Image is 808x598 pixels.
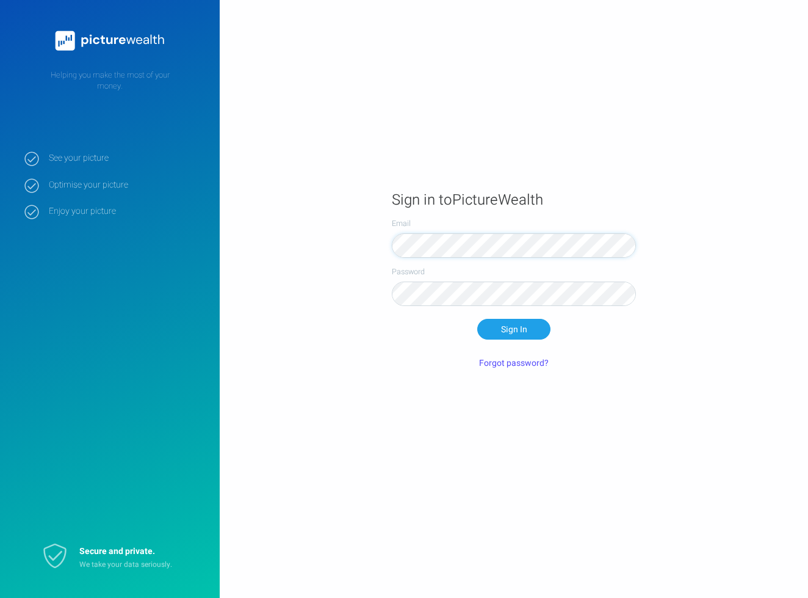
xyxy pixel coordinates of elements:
[49,24,171,57] img: PictureWealth
[79,545,155,558] strong: Secure and private.
[392,218,636,229] label: Email
[472,352,556,373] button: Forgot password?
[79,560,189,570] p: We take your data seriously.
[24,70,195,92] p: Helping you make the most of your money.
[49,180,201,191] strong: Optimise your picture
[392,191,636,210] h1: Sign in to PictureWealth
[392,266,636,277] label: Password
[49,206,201,217] strong: Enjoy your picture
[49,153,201,164] strong: See your picture
[477,319,550,340] button: Sign In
